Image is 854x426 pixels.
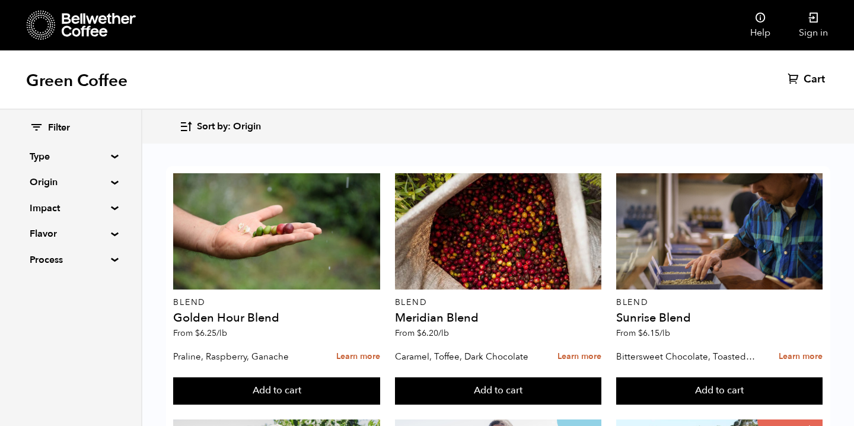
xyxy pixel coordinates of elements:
[438,328,449,339] span: /lb
[804,72,825,87] span: Cart
[30,150,111,164] summary: Type
[173,312,380,324] h4: Golden Hour Blend
[336,344,380,370] a: Learn more
[638,328,643,339] span: $
[779,344,823,370] a: Learn more
[395,328,449,339] span: From
[616,298,823,307] p: Blend
[395,312,601,324] h4: Meridian Blend
[173,298,380,307] p: Blend
[173,348,314,365] p: Praline, Raspberry, Ganache
[616,312,823,324] h4: Sunrise Blend
[173,377,380,405] button: Add to cart
[417,328,422,339] span: $
[638,328,670,339] bdi: 6.15
[30,201,111,215] summary: Impact
[395,377,601,405] button: Add to cart
[48,122,70,135] span: Filter
[616,377,823,405] button: Add to cart
[616,328,670,339] span: From
[216,328,227,339] span: /lb
[557,344,601,370] a: Learn more
[395,348,536,365] p: Caramel, Toffee, Dark Chocolate
[417,328,449,339] bdi: 6.20
[197,120,261,133] span: Sort by: Origin
[195,328,200,339] span: $
[788,72,828,87] a: Cart
[30,175,111,189] summary: Origin
[179,113,261,141] button: Sort by: Origin
[616,348,757,365] p: Bittersweet Chocolate, Toasted Marshmallow, Candied Orange, Praline
[30,227,111,241] summary: Flavor
[26,70,128,91] h1: Green Coffee
[659,328,670,339] span: /lb
[395,298,601,307] p: Blend
[30,253,111,267] summary: Process
[173,328,227,339] span: From
[195,328,227,339] bdi: 6.25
